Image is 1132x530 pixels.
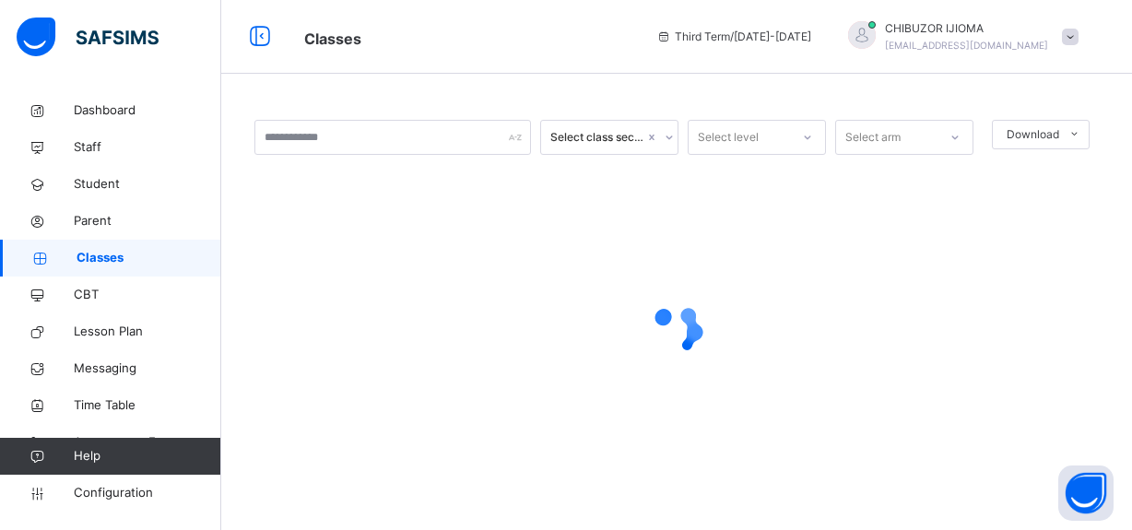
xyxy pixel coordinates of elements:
[74,484,220,502] span: Configuration
[74,175,221,194] span: Student
[74,359,221,378] span: Messaging
[74,212,221,230] span: Parent
[304,29,361,48] span: Classes
[74,433,221,452] span: Assessment Format
[1007,126,1059,143] span: Download
[885,40,1048,51] span: [EMAIL_ADDRESS][DOMAIN_NAME]
[1058,465,1114,521] button: Open asap
[698,120,759,155] div: Select level
[74,286,221,304] span: CBT
[74,447,220,465] span: Help
[74,396,221,415] span: Time Table
[885,20,1048,37] span: CHIBUZOR IJIOMA
[830,20,1088,53] div: CHIBUZORIJIOMA
[656,29,811,45] span: session/term information
[845,120,901,155] div: Select arm
[77,249,221,267] span: Classes
[74,323,221,341] span: Lesson Plan
[550,129,644,146] div: Select class section
[17,18,159,56] img: safsims
[74,101,221,120] span: Dashboard
[74,138,221,157] span: Staff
